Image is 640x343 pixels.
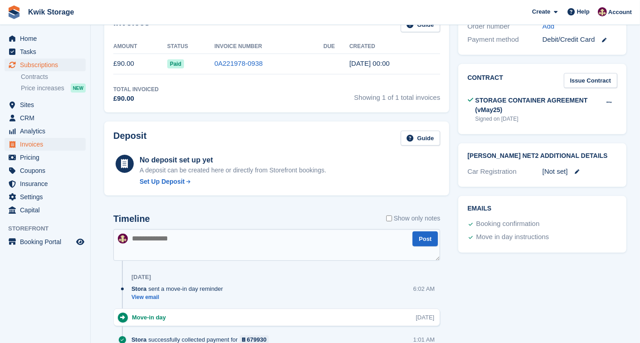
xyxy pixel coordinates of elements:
img: ellie tragonette [598,7,607,16]
span: Showing 1 of 1 total invoices [354,85,440,104]
div: Set Up Deposit [140,177,185,186]
button: Post [412,231,438,246]
a: menu [5,204,86,216]
div: Signed on [DATE] [475,115,601,123]
div: Move-in day [132,313,170,322]
input: Show only notes [386,214,392,223]
div: STORAGE CONTAINER AGREEMENT (vMay25) [475,96,601,115]
a: Guide [401,131,441,146]
div: Payment method [467,34,542,45]
div: £90.00 [113,93,159,104]
th: Status [167,39,214,54]
img: stora-icon-8386f47178a22dfd0bd8f6a31ec36ba5ce8667c1dd55bd0f319d3a0aa187defe.svg [7,5,21,19]
span: Invoices [20,138,74,151]
a: menu [5,151,86,164]
h2: Contract [467,73,503,88]
span: Stora [131,284,146,293]
span: Analytics [20,125,74,137]
a: menu [5,235,86,248]
a: menu [5,125,86,137]
a: menu [5,32,86,45]
a: Add [543,21,555,32]
span: Capital [20,204,74,216]
a: menu [5,191,86,203]
div: No deposit set up yet [140,155,326,166]
span: Paid [167,59,184,69]
th: Amount [113,39,167,54]
h2: Timeline [113,214,150,224]
div: [Not set] [543,167,617,177]
div: Move in day instructions [476,232,549,243]
span: Storefront [8,224,90,233]
time: 2025-08-07 23:00:35 UTC [349,59,390,67]
a: Set Up Deposit [140,177,326,186]
a: Kwik Storage [24,5,78,20]
div: Booking confirmation [476,219,539,230]
span: Help [577,7,590,16]
h2: Emails [467,205,617,212]
a: menu [5,45,86,58]
div: 6:02 AM [413,284,435,293]
span: Create [532,7,550,16]
label: Show only notes [386,214,441,223]
a: Contracts [21,73,86,81]
div: [DATE] [131,274,151,281]
th: Due [324,39,349,54]
a: menu [5,59,86,71]
img: ellie tragonette [118,234,128,244]
a: Price increases NEW [21,83,86,93]
div: Order number [467,21,542,32]
span: Insurance [20,177,74,190]
div: Car Registration [467,167,542,177]
span: Account [608,8,632,17]
h2: [PERSON_NAME] Net2 Additional Details [467,152,617,160]
a: Guide [401,17,441,32]
div: sent a move-in day reminder [131,284,228,293]
div: [DATE] [416,313,434,322]
div: Debit/Credit Card [543,34,617,45]
a: menu [5,98,86,111]
th: Created [349,39,441,54]
p: A deposit can be created here or directly from Storefront bookings. [140,166,326,175]
a: menu [5,177,86,190]
h2: Deposit [113,131,146,146]
a: menu [5,112,86,124]
span: Tasks [20,45,74,58]
a: 0A221978-0938 [214,59,263,67]
a: menu [5,138,86,151]
a: Preview store [75,236,86,247]
span: Settings [20,191,74,203]
div: Total Invoiced [113,85,159,93]
span: Price increases [21,84,64,93]
h2: Invoices [113,17,150,32]
span: Coupons [20,164,74,177]
a: menu [5,164,86,177]
span: CRM [20,112,74,124]
span: Sites [20,98,74,111]
span: Pricing [20,151,74,164]
td: £90.00 [113,54,167,74]
span: Home [20,32,74,45]
div: NEW [71,83,86,93]
a: Issue Contract [564,73,617,88]
a: View email [131,294,228,301]
span: Booking Portal [20,235,74,248]
th: Invoice Number [214,39,324,54]
span: Subscriptions [20,59,74,71]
